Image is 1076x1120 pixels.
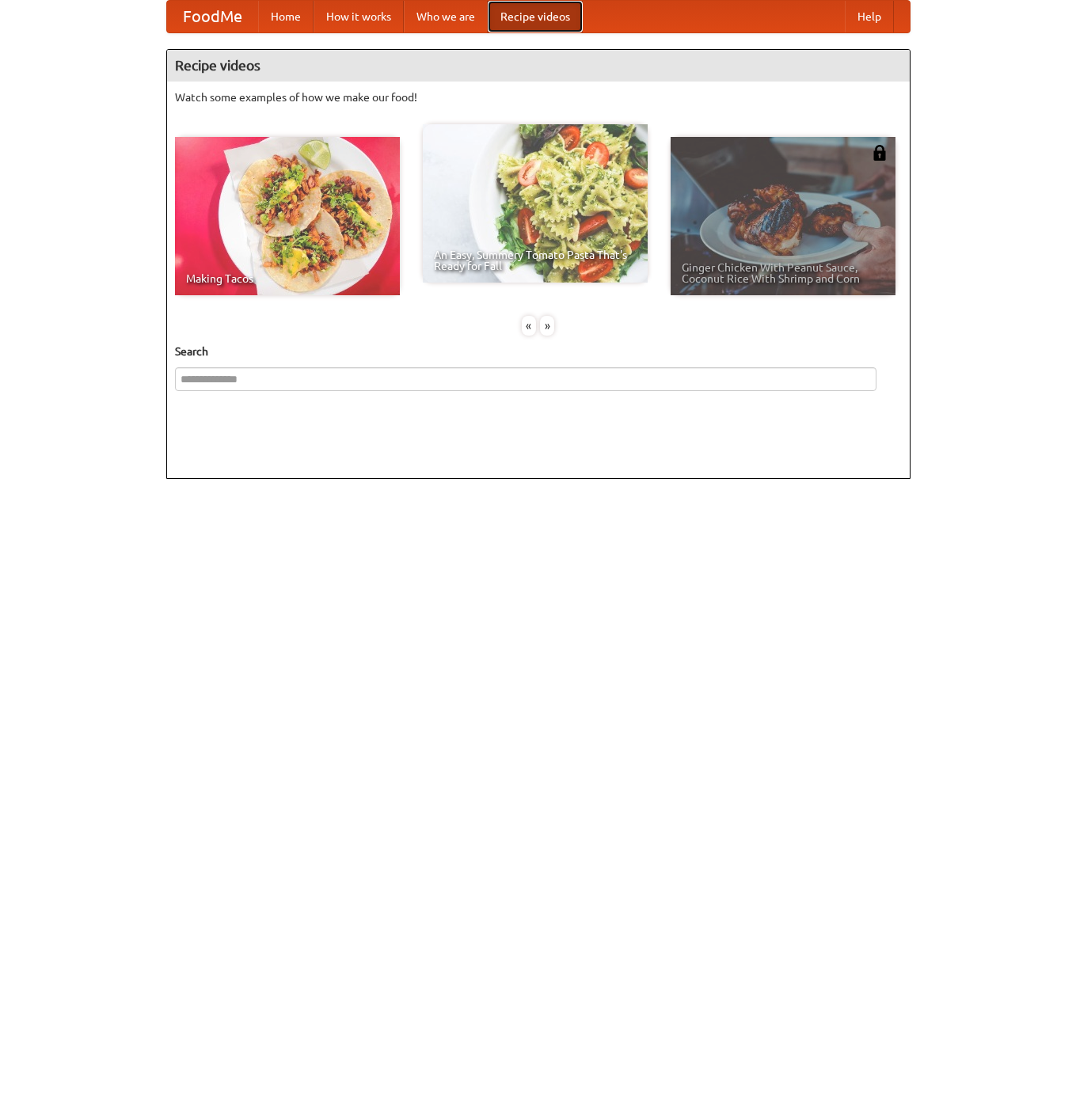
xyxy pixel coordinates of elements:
div: » [540,316,554,336]
span: Making Tacos [186,273,389,284]
span: An Easy, Summery Tomato Pasta That's Ready for Fall [434,249,637,271]
h5: Search [175,344,902,359]
a: Help [845,1,894,32]
h4: Recipe videos [167,50,910,82]
a: Who we are [404,1,488,32]
a: How it works [314,1,404,32]
a: Recipe videos [488,1,583,32]
div: « [522,316,536,336]
img: 483408.png [872,145,888,161]
a: FoodMe [167,1,258,32]
a: Home [258,1,314,32]
p: Watch some examples of how we make our food! [175,89,902,105]
a: Making Tacos [175,137,400,295]
a: An Easy, Summery Tomato Pasta That's Ready for Fall [423,124,648,283]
